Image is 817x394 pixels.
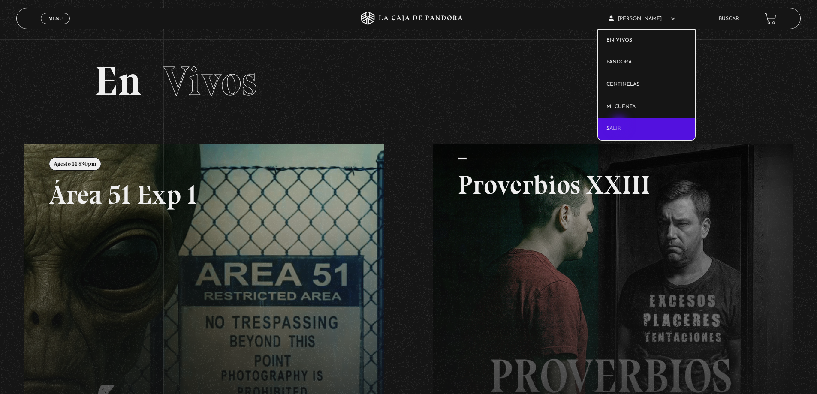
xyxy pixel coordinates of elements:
[598,74,695,96] a: Centinelas
[598,30,695,52] a: En vivos
[598,51,695,74] a: Pandora
[95,61,722,102] h2: En
[48,16,63,21] span: Menu
[719,16,739,21] a: Buscar
[598,118,695,140] a: Salir
[598,96,695,118] a: Mi cuenta
[45,23,66,29] span: Cerrar
[609,16,675,21] span: [PERSON_NAME]
[163,57,257,105] span: Vivos
[765,13,776,24] a: View your shopping cart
